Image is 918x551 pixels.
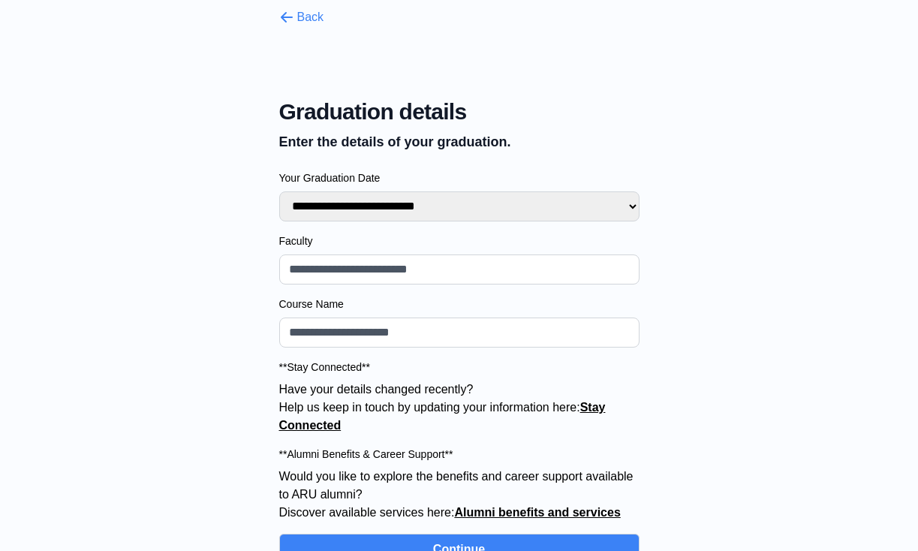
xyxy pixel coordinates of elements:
p: Would you like to explore the benefits and career support available to ARU alumni? Discover avail... [279,468,640,522]
label: Course Name [279,297,640,312]
label: Faculty [279,233,640,248]
a: Stay Connected [279,401,606,432]
span: Graduation details [279,98,640,125]
a: Alumni benefits and services [454,506,620,519]
p: Have your details changed recently? Help us keep in touch by updating your information here: [279,381,640,435]
label: **Alumni Benefits & Career Support** [279,447,640,462]
label: Your Graduation Date [279,170,640,185]
p: Enter the details of your graduation. [279,131,640,152]
button: Back [279,8,324,26]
